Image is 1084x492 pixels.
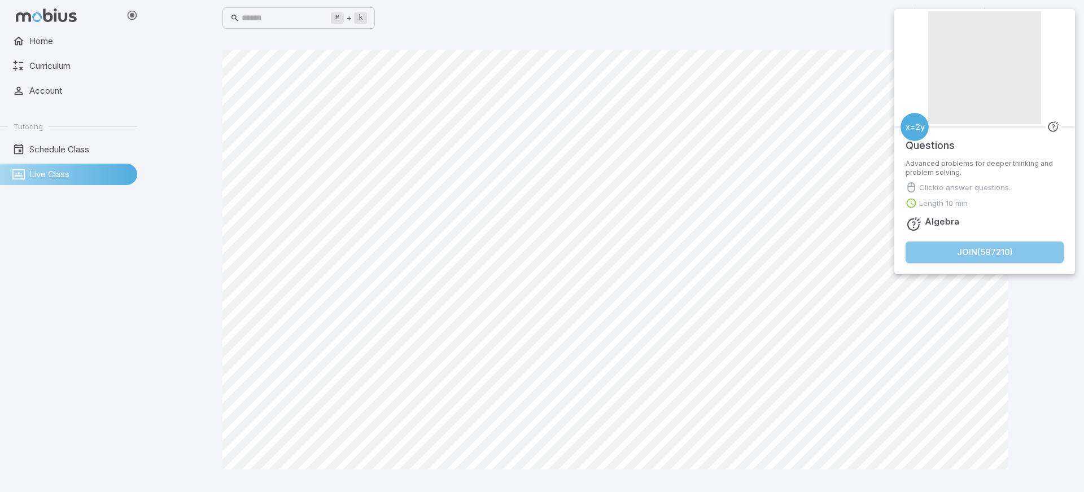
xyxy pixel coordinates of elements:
[919,197,968,209] p: Length 10 min
[906,126,955,153] h5: Questions
[1064,12,1072,23] button: close
[917,7,939,29] button: Fullscreen Game
[925,216,959,228] h6: Algebra
[939,7,960,29] button: Report an Issue
[29,143,129,156] span: Schedule Class
[891,7,912,29] button: Join in Zoom Client
[960,7,982,29] button: Start Drawing on Questions
[906,159,1064,177] p: Advanced problems for deeper thinking and problem solving.
[331,12,344,24] kbd: ⌘
[29,60,129,72] span: Curriculum
[14,121,43,131] span: Tutoring
[29,85,129,97] span: Account
[894,9,1075,274] div: Join Activity
[29,35,129,47] span: Home
[901,113,929,141] a: Algebra
[29,168,129,181] span: Live Class
[919,182,1011,193] p: Click to answer questions.
[354,12,367,24] kbd: k
[331,11,367,25] div: +
[906,241,1064,263] button: Join(597210)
